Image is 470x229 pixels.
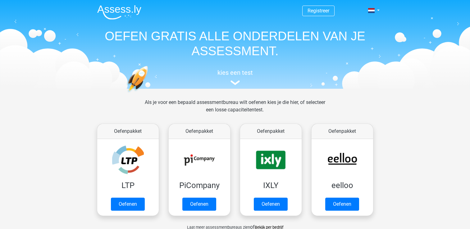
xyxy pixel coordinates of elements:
[230,80,240,85] img: assessment
[92,29,378,58] h1: OEFEN GRATIS ALLE ONDERDELEN VAN JE ASSESSMENT.
[126,66,172,122] img: oefenen
[92,69,378,76] h5: kies een test
[140,99,330,121] div: Als je voor een bepaald assessmentbureau wilt oefenen kies je die hier, of selecteer een losse ca...
[182,198,216,211] a: Oefenen
[325,198,359,211] a: Oefenen
[92,69,378,85] a: kies een test
[254,198,288,211] a: Oefenen
[97,5,141,20] img: Assessly
[308,8,329,14] a: Registreer
[111,198,145,211] a: Oefenen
